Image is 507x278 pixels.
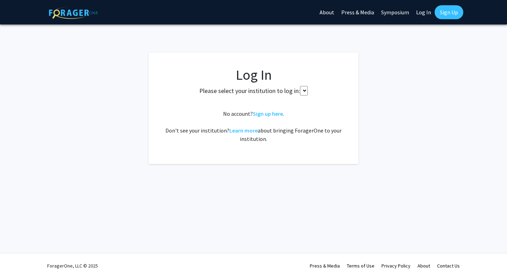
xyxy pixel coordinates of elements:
[163,66,344,83] h1: Log In
[49,7,98,19] img: ForagerOne Logo
[310,263,340,269] a: Press & Media
[199,86,300,95] label: Please select your institution to log in:
[253,110,283,117] a: Sign up here
[163,109,344,143] div: No account? . Don't see your institution? about bringing ForagerOne to your institution.
[5,247,30,273] iframe: Chat
[47,254,98,278] div: ForagerOne, LLC © 2025
[417,263,430,269] a: About
[381,263,410,269] a: Privacy Policy
[435,5,463,19] a: Sign Up
[347,263,374,269] a: Terms of Use
[437,263,460,269] a: Contact Us
[229,127,258,134] a: Learn more about bringing ForagerOne to your institution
